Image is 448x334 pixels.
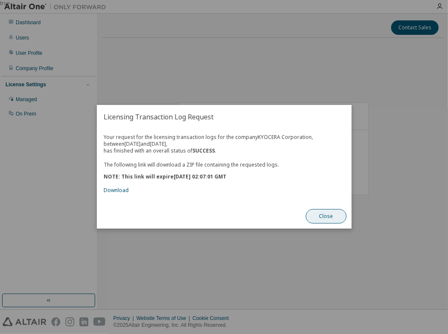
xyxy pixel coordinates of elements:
[306,209,347,224] button: Close
[192,147,215,154] b: SUCCESS
[104,134,345,194] div: Your request for the licensing transaction logs for the company KYOCERA Corporation , between [DA...
[97,105,352,129] h2: Licensing Transaction Log Request
[104,187,129,194] a: Download
[104,173,226,181] b: NOTE: This link will expire [DATE] 02:07:01 GMT
[104,161,345,168] p: The following link will download a ZIP file containing the requested logs.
